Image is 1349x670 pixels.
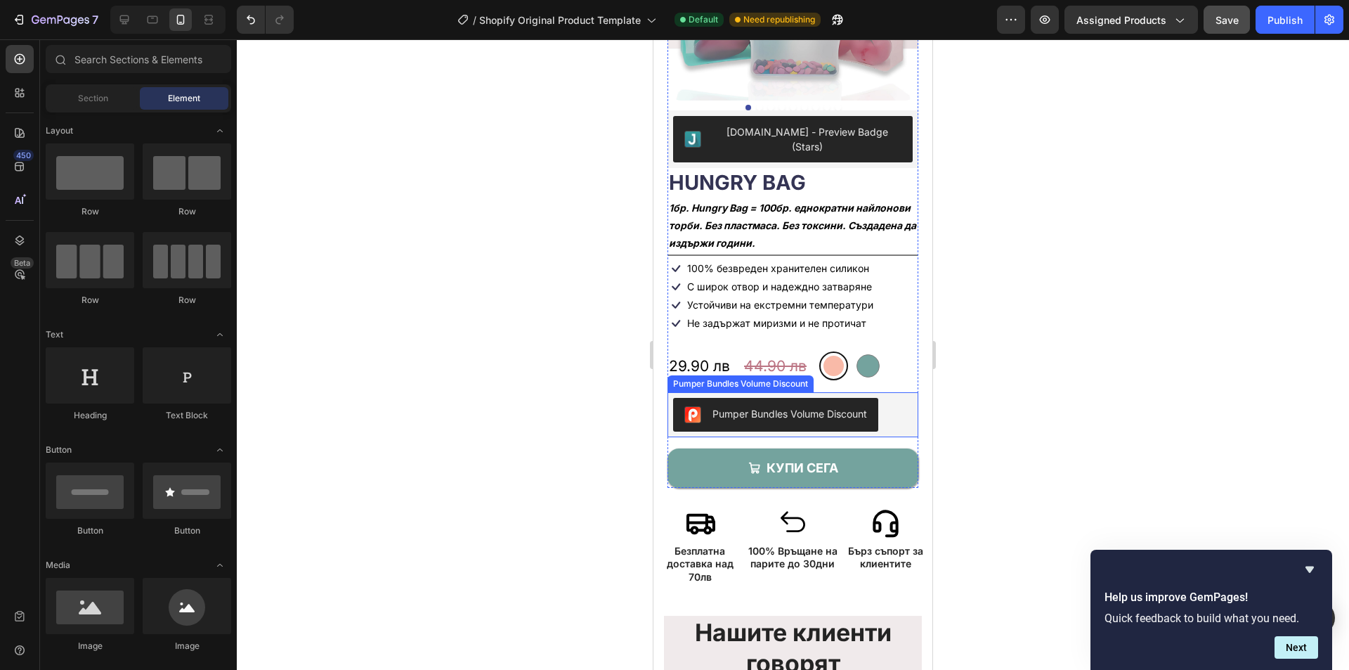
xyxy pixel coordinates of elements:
[237,6,294,34] div: Undo/Redo
[46,444,72,456] span: Button
[689,13,718,26] span: Default
[209,439,231,461] span: Toggle open
[743,13,815,26] span: Need republishing
[46,328,63,341] span: Text
[46,124,73,137] span: Layout
[46,640,134,652] div: Image
[46,559,70,572] span: Media
[1256,6,1315,34] button: Publish
[1076,13,1166,27] span: Assigned Products
[13,150,34,161] div: 450
[143,524,231,537] div: Button
[1267,13,1303,27] div: Publish
[1216,14,1239,26] span: Save
[11,257,34,269] div: Beta
[168,92,200,105] span: Element
[143,294,231,307] div: Row
[1104,589,1318,606] h2: Help us improve GemPages!
[143,409,231,422] div: Text Block
[1275,636,1318,659] button: Next question
[653,39,932,670] iframe: Design area
[1104,612,1318,625] p: Quick feedback to build what you need.
[1301,561,1318,578] button: Hide survey
[209,323,231,346] span: Toggle open
[46,294,134,307] div: Row
[46,45,231,73] input: Search Sections & Elements
[78,92,108,105] span: Section
[473,13,476,27] span: /
[209,554,231,576] span: Toggle open
[209,120,231,142] span: Toggle open
[46,205,134,218] div: Row
[1204,6,1250,34] button: Save
[92,11,98,28] p: 7
[143,640,231,652] div: Image
[46,524,134,537] div: Button
[46,409,134,422] div: Heading
[143,205,231,218] div: Row
[479,13,641,27] span: Shopify Original Product Template
[6,6,105,34] button: 7
[1104,561,1318,659] div: Help us improve GemPages!
[1064,6,1198,34] button: Assigned Products
[11,576,268,641] h2: Нашите клиенти говорят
